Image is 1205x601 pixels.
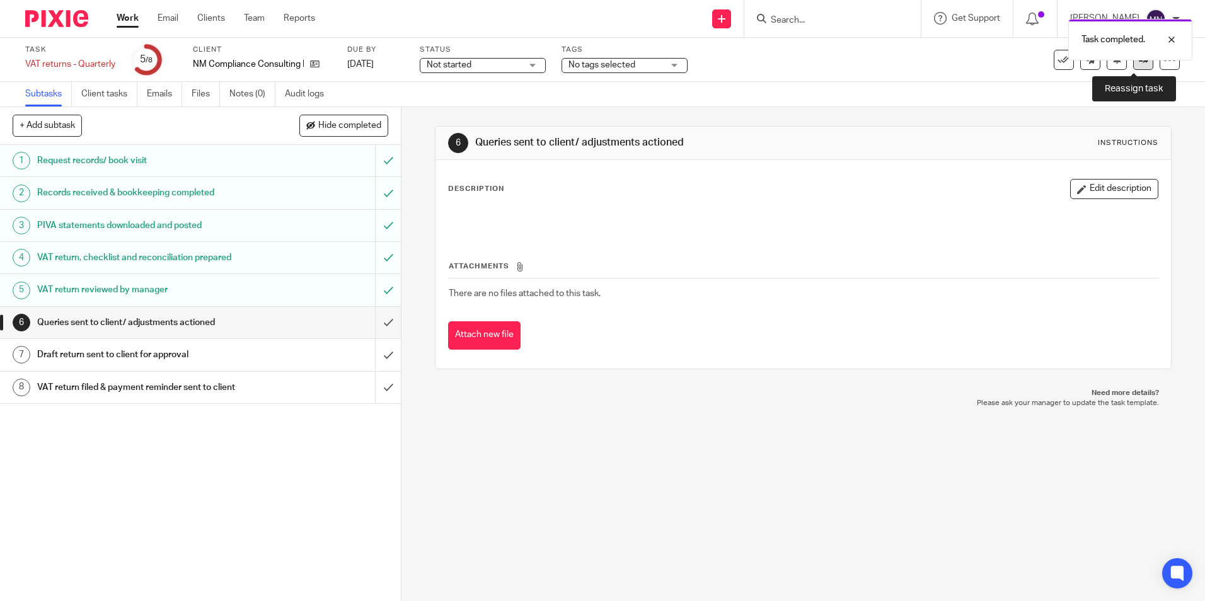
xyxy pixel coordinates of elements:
[420,45,546,55] label: Status
[448,133,468,153] div: 6
[299,115,388,136] button: Hide completed
[37,280,254,299] h1: VAT return reviewed by manager
[427,60,471,69] span: Not started
[562,45,688,55] label: Tags
[13,346,30,363] div: 7
[347,60,374,69] span: [DATE]
[1146,9,1166,29] img: svg%3E
[25,82,72,106] a: Subtasks
[37,216,254,235] h1: PIVA statements downloaded and posted
[37,183,254,202] h1: Records received & bookkeeping completed
[25,45,115,55] label: Task
[447,398,1158,408] p: Please ask your manager to update the task template.
[37,378,254,397] h1: VAT return filed & payment reminder sent to client
[81,82,137,106] a: Client tasks
[25,58,115,71] div: VAT returns - Quarterly
[449,289,601,298] span: There are no files attached to this task.
[1070,179,1158,199] button: Edit description
[37,151,254,170] h1: Request records/ book visit
[448,321,521,350] button: Attach new file
[25,10,88,27] img: Pixie
[193,45,332,55] label: Client
[13,282,30,299] div: 5
[37,248,254,267] h1: VAT return, checklist and reconciliation prepared
[284,12,315,25] a: Reports
[318,121,381,131] span: Hide completed
[475,136,830,149] h1: Queries sent to client/ adjustments actioned
[285,82,333,106] a: Audit logs
[140,52,153,67] div: 5
[37,313,254,332] h1: Queries sent to client/ adjustments actioned
[197,12,225,25] a: Clients
[244,12,265,25] a: Team
[1081,33,1145,46] p: Task completed.
[158,12,178,25] a: Email
[13,249,30,266] div: 4
[117,12,139,25] a: Work
[347,45,404,55] label: Due by
[13,115,82,136] button: + Add subtask
[13,314,30,331] div: 6
[13,152,30,169] div: 1
[13,217,30,234] div: 3
[13,185,30,202] div: 2
[1098,138,1158,148] div: Instructions
[568,60,635,69] span: No tags selected
[447,388,1158,398] p: Need more details?
[37,345,254,364] h1: Draft return sent to client for approval
[192,82,220,106] a: Files
[147,82,182,106] a: Emails
[146,57,153,64] small: /8
[448,184,504,194] p: Description
[449,263,509,270] span: Attachments
[13,379,30,396] div: 8
[193,58,304,71] p: NM Compliance Consulting Ltd
[229,82,275,106] a: Notes (0)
